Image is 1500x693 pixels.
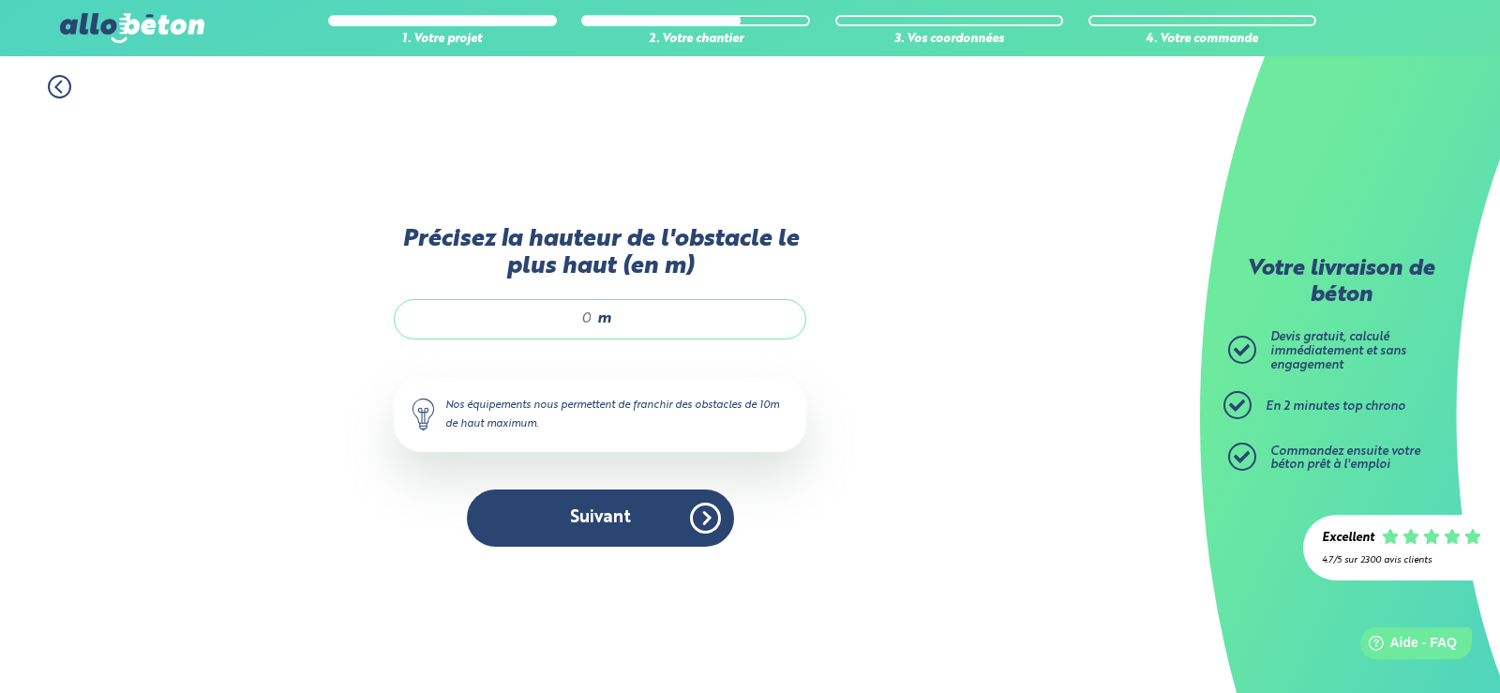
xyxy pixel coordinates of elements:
[1333,620,1479,672] iframe: Help widget launcher
[328,33,557,47] div: 1. Votre projet
[1233,257,1448,309] p: Votre livraison de béton
[60,13,204,43] img: allobéton
[1322,532,1374,546] div: Excellent
[1270,445,1420,472] span: Commandez ensuite votre béton prêt à l'emploi
[467,490,734,547] button: Suivant
[394,377,806,452] div: Nos équipements nous permettent de franchir des obstacles de 10m de haut maximum.
[1270,331,1406,370] span: Devis gratuit, calculé immédiatement et sans engagement
[413,309,592,328] input: 0
[581,33,810,47] div: 2. Votre chantier
[597,310,611,327] span: m
[394,226,806,281] label: Précisez la hauteur de l'obstacle le plus haut (en m)
[835,33,1064,47] div: 3. Vos coordonnées
[1088,33,1317,47] div: 4. Votre commande
[1266,400,1405,413] span: En 2 minutes top chrono
[1322,555,1481,565] div: 4.7/5 sur 2300 avis clients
